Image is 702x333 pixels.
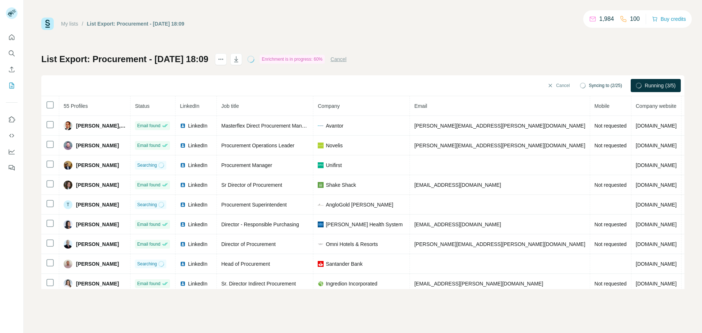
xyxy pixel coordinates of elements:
button: Use Surfe on LinkedIn [6,113,18,126]
span: [PERSON_NAME][EMAIL_ADDRESS][PERSON_NAME][DOMAIN_NAME] [414,123,585,129]
span: Omni Hotels & Resorts [326,241,378,248]
div: List Export: Procurement - [DATE] 18:09 [87,20,185,27]
span: [DOMAIN_NAME] [636,241,677,247]
img: company-logo [318,182,324,188]
span: [PERSON_NAME][EMAIL_ADDRESS][PERSON_NAME][DOMAIN_NAME] [414,143,585,148]
p: 100 [630,15,640,23]
span: LinkedIn [180,103,199,109]
span: [DOMAIN_NAME] [636,123,677,129]
span: Masterflex Direct Procurement Manager [221,123,312,129]
span: Not requested [595,281,627,287]
span: LinkedIn [188,162,207,169]
span: Job title [221,103,239,109]
img: LinkedIn logo [180,281,186,287]
span: [DOMAIN_NAME] [636,222,677,227]
img: company-logo [318,222,324,227]
span: Ingredion Incorporated [326,280,377,287]
img: company-logo [318,162,324,168]
img: company-logo [318,241,324,247]
div: Enrichment is in progress: 60% [260,55,325,64]
img: LinkedIn logo [180,222,186,227]
img: company-logo [318,261,324,267]
span: Company website [636,103,676,109]
span: Unifirst [326,162,342,169]
span: 55 Profiles [64,103,88,109]
button: Search [6,47,18,60]
button: Dashboard [6,145,18,158]
span: LinkedIn [188,260,207,268]
span: [DOMAIN_NAME] [636,202,677,208]
img: LinkedIn logo [180,182,186,188]
span: LinkedIn [188,201,207,208]
span: Not requested [595,182,627,188]
span: Director of Procurement [221,241,276,247]
span: LinkedIn [188,221,207,228]
button: Use Surfe API [6,129,18,142]
span: [DOMAIN_NAME] [636,182,677,188]
span: Email found [137,122,160,129]
button: Cancel [331,56,347,63]
img: company-logo [318,281,324,287]
button: Cancel [542,79,575,92]
span: Avantor [326,122,343,129]
span: Not requested [595,123,627,129]
span: Shake Shack [326,181,356,189]
span: Sr. Director Indirect Procurement [221,281,296,287]
li: / [82,20,83,27]
span: Status [135,103,150,109]
span: Novelis [326,142,343,149]
span: [PERSON_NAME] [76,162,119,169]
span: Searching [137,162,157,169]
div: T [64,200,72,209]
span: Company [318,103,340,109]
img: Avatar [64,181,72,189]
img: Avatar [64,240,72,249]
button: Quick start [6,31,18,44]
span: [DOMAIN_NAME] [636,261,677,267]
span: LinkedIn [188,181,207,189]
span: [PERSON_NAME] [76,142,119,149]
span: Email found [137,182,160,188]
span: [DOMAIN_NAME] [636,281,677,287]
img: company-logo [318,123,324,129]
span: [PERSON_NAME] Health System [326,221,403,228]
span: [PERSON_NAME] [76,260,119,268]
span: Mobile [595,103,609,109]
img: LinkedIn logo [180,202,186,208]
span: Sr Director of Procurement [221,182,282,188]
span: Santander Bank [326,260,362,268]
span: LinkedIn [188,142,207,149]
span: [PERSON_NAME] [76,241,119,248]
img: LinkedIn logo [180,261,186,267]
span: Email found [137,221,160,228]
span: [PERSON_NAME], CPIM [76,122,126,129]
span: Email found [137,142,160,149]
span: Director - Responsible Purchasing [221,222,299,227]
span: Searching [137,261,157,267]
span: [EMAIL_ADDRESS][DOMAIN_NAME] [414,182,501,188]
span: LinkedIn [188,122,207,129]
span: Procurement Superintendent [221,202,287,208]
img: Surfe Logo [41,18,54,30]
span: AngloGold [PERSON_NAME] [326,201,393,208]
button: actions [215,53,227,65]
button: Feedback [6,161,18,174]
span: [PERSON_NAME] [76,201,119,208]
img: LinkedIn logo [180,143,186,148]
span: [DOMAIN_NAME] [636,143,677,148]
span: LinkedIn [188,241,207,248]
img: Avatar [64,141,72,150]
span: Not requested [595,222,627,227]
p: 1,984 [599,15,614,23]
span: LinkedIn [188,280,207,287]
img: LinkedIn logo [180,241,186,247]
img: LinkedIn logo [180,123,186,129]
h1: List Export: Procurement - [DATE] 18:09 [41,53,208,65]
a: My lists [61,21,78,27]
span: Email [414,103,427,109]
span: [PERSON_NAME] [76,280,119,287]
span: Running (3/5) [645,82,676,89]
span: Not requested [595,143,627,148]
img: Avatar [64,279,72,288]
span: [PERSON_NAME] [76,221,119,228]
